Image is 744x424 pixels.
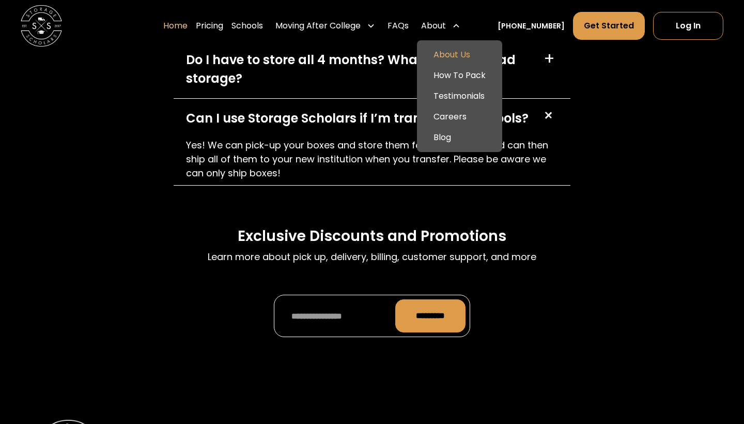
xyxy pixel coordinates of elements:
[196,11,223,40] a: Pricing
[421,20,446,32] div: About
[544,51,555,67] div: +
[238,227,506,246] h3: Exclusive Discounts and Promotions
[388,11,409,40] a: FAQs
[163,11,188,40] a: Home
[421,65,498,86] a: How To Pack
[231,11,263,40] a: Schools
[417,40,502,152] nav: About
[275,20,361,32] div: Moving After College
[271,11,379,40] div: Moving After College
[21,5,62,47] img: Storage Scholars main logo
[208,250,536,264] p: Learn more about pick up, delivery, billing, customer support, and more
[421,107,498,127] a: Careers
[186,138,558,180] p: Yes! We can pick-up your boxes and store them for the summer and can then ship all of them to you...
[421,44,498,65] a: About Us
[421,127,498,148] a: Blog
[573,12,645,40] a: Get Started
[21,5,62,47] a: home
[417,11,464,40] div: About
[274,295,470,337] form: Promo Form
[186,109,529,128] div: Can I use Storage Scholars if I’m transferring schools?
[498,21,565,32] a: [PHONE_NUMBER]
[186,51,531,88] div: Do I have to store all 4 months? What about abroad storage?
[653,12,723,40] a: Log In
[538,105,557,125] div: +
[421,86,498,107] a: Testimonials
